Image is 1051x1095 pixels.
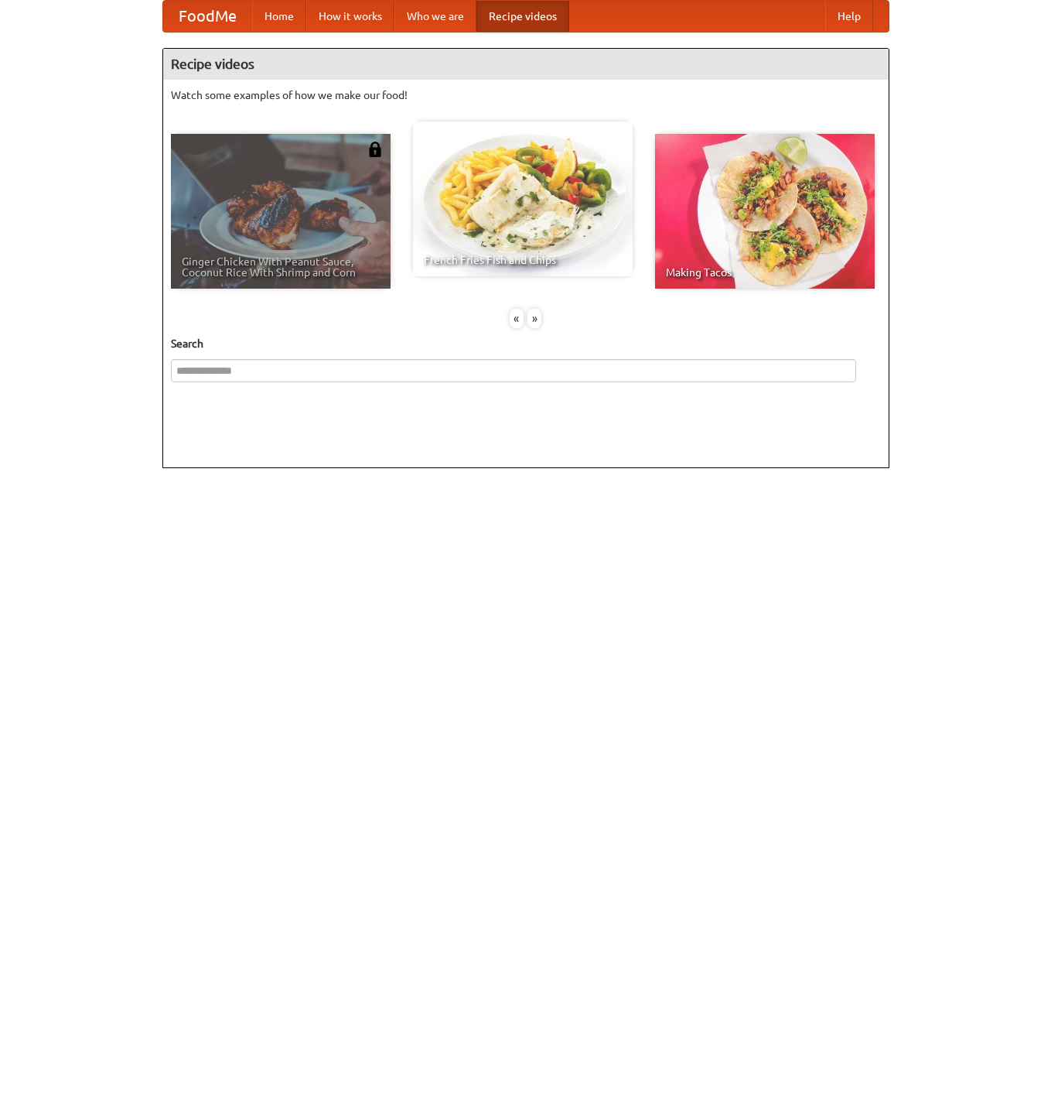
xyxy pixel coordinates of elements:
[413,121,633,276] a: French Fries Fish and Chips
[171,336,881,351] h5: Search
[163,49,889,80] h4: Recipe videos
[367,142,383,157] img: 483408.png
[306,1,394,32] a: How it works
[666,267,864,278] span: Making Tacos
[394,1,476,32] a: Who we are
[424,255,622,265] span: French Fries Fish and Chips
[171,87,881,103] p: Watch some examples of how we make our food!
[527,309,541,328] div: »
[252,1,306,32] a: Home
[163,1,252,32] a: FoodMe
[510,309,524,328] div: «
[655,134,875,289] a: Making Tacos
[825,1,873,32] a: Help
[476,1,569,32] a: Recipe videos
